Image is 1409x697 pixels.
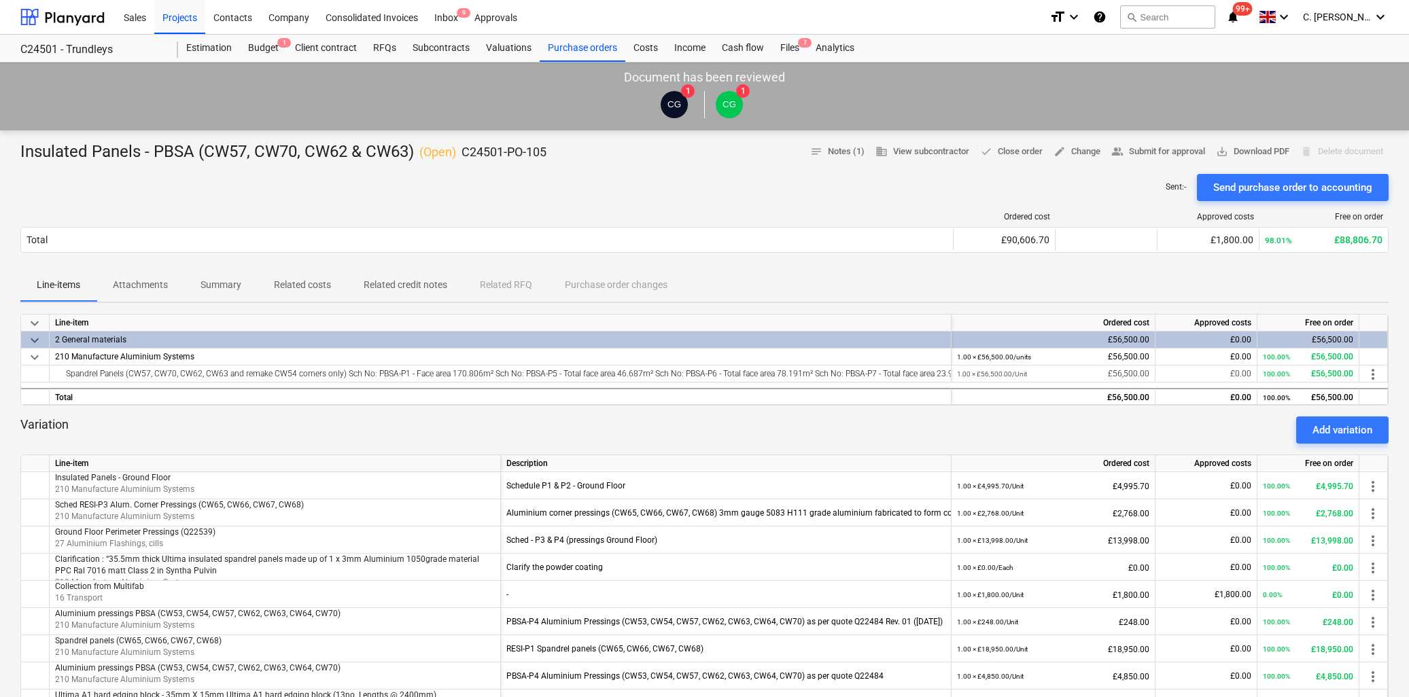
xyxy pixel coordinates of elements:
div: Approved costs [1155,315,1257,332]
small: 100.00% [1263,564,1290,571]
div: £56,500.00 [1263,365,1353,382]
button: Notes (1) [805,141,870,162]
div: Sched - P3 & P4 (pressings Ground Floor) [506,526,945,554]
span: Insulated Panels - Ground Floor [55,473,171,482]
p: C24501-PO-105 [462,144,546,160]
div: RFQs [365,35,404,62]
div: £0.00 [1161,608,1251,635]
div: £0.00 [1161,662,1251,690]
div: £90,606.70 [959,234,1049,245]
div: £4,850.00 [1263,662,1353,690]
div: £2,768.00 [957,499,1149,527]
span: Change [1054,144,1100,160]
div: £88,806.70 [1265,234,1382,245]
a: Costs [625,35,666,62]
span: save_alt [1216,145,1228,158]
span: more_vert [1365,533,1381,549]
small: 100.00% [1263,673,1290,680]
div: Line-item [50,455,501,472]
div: £56,500.00 [957,389,1149,406]
span: more_vert [1365,505,1381,522]
i: keyboard_arrow_down [1066,9,1082,25]
small: 100.00% [1263,510,1290,517]
button: Search [1120,5,1215,29]
small: 1.00 × £0.00 / Each [957,564,1013,571]
a: Budget1 [240,35,287,62]
div: £0.00 [1161,389,1251,406]
div: £0.00 [1161,365,1251,382]
div: £0.00 [1161,526,1251,554]
div: 2 General materials [55,332,945,348]
div: £248.00 [957,608,1149,636]
a: Analytics [807,35,863,62]
span: Sched RESI-P3 Alum. Corner Pressings (CW65, CW66, CW67, CW68) [55,500,304,510]
span: Clarification : “35.5mm thick Ultima insulated spandrel panels made up of 1 x 3mm Aluminium 1050g... [55,554,479,575]
button: Send purchase order to accounting [1197,174,1389,201]
div: Ordered cost [959,212,1050,221]
span: Close order [980,144,1043,160]
span: more_vert [1365,560,1381,576]
div: Purchase orders [540,35,625,62]
div: £2,768.00 [1263,499,1353,527]
div: PBSA-P4 Aluminium Pressings (CW53, CW54, CW57, CW62, CW63, CW64, CW70) as per quote Q22484 Rev. 0... [506,608,945,635]
span: 99+ [1233,2,1253,16]
small: 1.00 × £4,995.70 / Unit [957,482,1024,490]
div: - [506,581,945,608]
div: Free on order [1257,315,1359,332]
small: 1.00 × £4,850.00 / Unit [957,673,1024,680]
button: Close order [975,141,1048,162]
span: 210 Manufacture Aluminium Systems [55,647,194,657]
div: Total [27,234,48,245]
span: 210 Manufacture Aluminium Systems [55,484,194,494]
span: more_vert [1365,668,1381,685]
span: edit [1054,145,1066,158]
small: 1.00 × £13,998.00 / Unit [957,537,1028,544]
span: CG [723,99,736,109]
div: £0.00 [1263,554,1353,582]
span: more_vert [1365,641,1381,658]
div: £18,950.00 [1263,635,1353,663]
small: 98.01% [1265,236,1292,245]
span: Aluminium pressings PBSA (CW53, CW54, CW57, CW62, CW63, CW64, CW70) [55,663,341,673]
div: Budget [240,35,287,62]
small: 1.00 × £2,768.00 / Unit [957,510,1024,517]
small: 0.00% [1263,591,1282,598]
div: £0.00 [1161,348,1251,365]
span: 210 Manufacture Aluminium Systems [55,512,194,521]
div: Free on order [1265,212,1383,221]
span: 16 Transport [55,593,103,603]
div: £248.00 [1263,608,1353,636]
p: Variation [20,416,69,444]
div: Approved costs [1163,212,1254,221]
div: Aluminium corner pressings (CW65, CW66, CW67, CW68) 3mm gauge 5083 H111 grade aluminium fabricate... [506,499,945,526]
div: £0.00 [1161,554,1251,581]
small: 100.00% [1263,353,1290,361]
small: 100.00% [1263,537,1290,544]
div: Ordered cost [952,455,1155,472]
a: Income [666,35,714,62]
div: Cristi Gandulescu [716,91,743,118]
a: Client contract [287,35,365,62]
div: £56,500.00 [1263,332,1353,348]
div: Ordered cost [952,315,1155,332]
button: Download PDF [1211,141,1295,162]
i: keyboard_arrow_down [1276,9,1292,25]
span: 210 Manufacture Aluminium Systems [55,675,194,684]
i: format_size [1049,9,1066,25]
div: £4,850.00 [957,662,1149,690]
div: Schedule P1 & P2 - Ground Floor [506,472,945,499]
i: Knowledge base [1093,9,1107,25]
span: C. [PERSON_NAME] [1303,12,1371,22]
a: Valuations [478,35,540,62]
div: £4,995.70 [957,472,1149,500]
span: View subcontractor [875,144,969,160]
div: £56,500.00 [1263,348,1353,365]
span: 1 [277,38,291,48]
div: £0.00 [1263,581,1353,609]
div: Send purchase order to accounting [1213,179,1372,196]
div: £0.00 [957,554,1149,582]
